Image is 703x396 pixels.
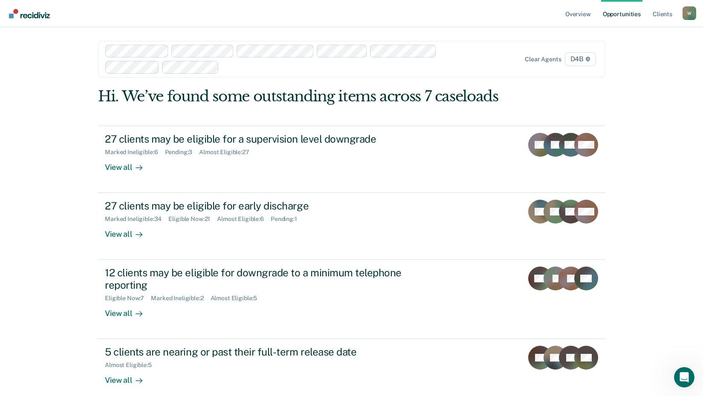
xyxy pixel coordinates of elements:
div: 27 clients may be eligible for a supervision level downgrade [105,133,404,145]
div: Hi. We’ve found some outstanding items across 7 caseloads [98,88,503,105]
div: W [683,6,696,20]
span: D4B [565,52,596,66]
a: 12 clients may be eligible for downgrade to a minimum telephone reportingEligible Now:7Marked Ine... [98,260,605,339]
div: Marked Ineligible : 6 [105,149,165,156]
div: Eligible Now : 21 [168,215,217,223]
div: Marked Ineligible : 34 [105,215,168,223]
div: 5 clients are nearing or past their full-term release date [105,346,404,358]
div: Almost Eligible : 5 [105,362,159,369]
div: Almost Eligible : 27 [199,149,256,156]
button: Profile dropdown button [683,6,696,20]
iframe: Intercom live chat [674,367,694,387]
img: Recidiviz [9,9,50,18]
div: Marked Ineligible : 2 [151,295,210,302]
a: 27 clients may be eligible for early dischargeMarked Ineligible:34Eligible Now:21Almost Eligible:... [98,193,605,260]
div: Clear agents [525,56,561,63]
a: 27 clients may be eligible for a supervision level downgradeMarked Ineligible:6Pending:3Almost El... [98,126,605,193]
div: 12 clients may be eligible for downgrade to a minimum telephone reporting [105,267,404,291]
div: View all [105,223,153,239]
div: Eligible Now : 7 [105,295,151,302]
div: Almost Eligible : 6 [217,215,271,223]
div: 27 clients may be eligible for early discharge [105,200,404,212]
div: Pending : 1 [271,215,304,223]
div: View all [105,369,153,385]
div: Almost Eligible : 5 [211,295,264,302]
div: Pending : 3 [165,149,200,156]
div: View all [105,302,153,319]
div: View all [105,155,153,172]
